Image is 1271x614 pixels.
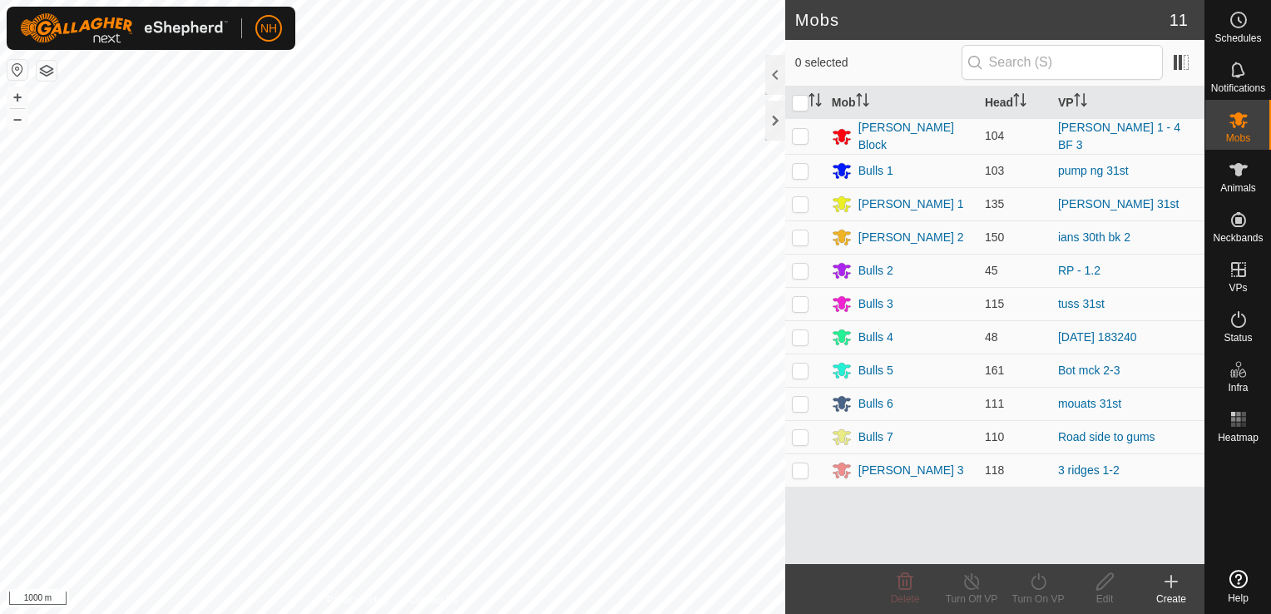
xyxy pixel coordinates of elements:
div: [PERSON_NAME] 1 [858,196,964,213]
p-sorticon: Activate to sort [856,96,869,109]
div: Bulls 4 [858,329,893,346]
div: Bulls 3 [858,295,893,313]
span: 111 [985,397,1004,410]
input: Search (S) [962,45,1163,80]
span: Notifications [1211,83,1265,93]
span: 115 [985,297,1004,310]
p-sorticon: Activate to sort [1013,96,1026,109]
a: Privacy Policy [327,592,389,607]
span: Mobs [1226,133,1250,143]
div: [PERSON_NAME] 3 [858,462,964,479]
span: Infra [1228,383,1248,393]
span: 150 [985,230,1004,244]
span: Status [1224,333,1252,343]
div: Bulls 6 [858,395,893,413]
a: mouats 31st [1058,397,1121,410]
button: Reset Map [7,60,27,80]
button: + [7,87,27,107]
div: [PERSON_NAME] Block [858,119,972,154]
span: 103 [985,164,1004,177]
div: Bulls 1 [858,162,893,180]
a: Bot mck 2-3 [1058,364,1120,377]
h2: Mobs [795,10,1170,30]
span: 161 [985,364,1004,377]
div: Turn Off VP [938,592,1005,607]
span: NH [260,20,277,37]
th: Head [978,87,1051,119]
span: Schedules [1214,33,1261,43]
span: 45 [985,264,998,277]
button: Map Layers [37,61,57,81]
a: Help [1205,563,1271,610]
span: 110 [985,430,1004,443]
a: [DATE] 183240 [1058,330,1137,344]
span: 0 selected [795,54,962,72]
a: Contact Us [409,592,458,607]
div: Turn On VP [1005,592,1071,607]
span: 135 [985,197,1004,210]
p-sorticon: Activate to sort [1074,96,1087,109]
span: Heatmap [1218,433,1259,443]
div: Bulls 5 [858,362,893,379]
a: 3 ridges 1-2 [1058,463,1120,477]
span: Animals [1220,183,1256,193]
a: RP - 1.2 [1058,264,1100,277]
img: Gallagher Logo [20,13,228,43]
div: Create [1138,592,1204,607]
th: VP [1051,87,1204,119]
span: Help [1228,593,1249,603]
button: – [7,109,27,129]
span: VPs [1229,283,1247,293]
a: tuss 31st [1058,297,1105,310]
a: pump ng 31st [1058,164,1129,177]
a: ians 30th bk 2 [1058,230,1130,244]
span: Delete [891,593,920,605]
span: 48 [985,330,998,344]
span: 11 [1170,7,1188,32]
div: Bulls 2 [858,262,893,280]
div: Edit [1071,592,1138,607]
span: 118 [985,463,1004,477]
span: Neckbands [1213,233,1263,243]
th: Mob [825,87,978,119]
div: Bulls 7 [858,428,893,446]
div: [PERSON_NAME] 2 [858,229,964,246]
a: [PERSON_NAME] 1 - 4 BF 3 [1058,121,1180,151]
p-sorticon: Activate to sort [809,96,822,109]
span: 104 [985,129,1004,142]
a: Road side to gums [1058,430,1155,443]
a: [PERSON_NAME] 31st [1058,197,1180,210]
